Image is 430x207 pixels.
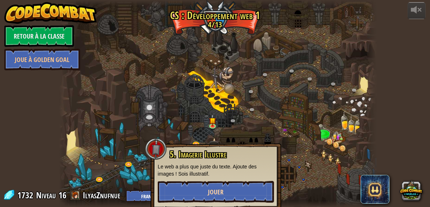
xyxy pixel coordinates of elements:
[209,114,216,127] img: level-banner-started.png
[58,189,66,201] span: 16
[83,189,122,201] a: IlyasZnufnue
[4,2,97,24] img: CodeCombat - Learn how to code by playing a game
[4,49,80,70] a: Joue à Golden Goal
[158,181,274,203] button: Jouer
[170,148,226,160] span: 5. Imagerie Illustre
[158,163,274,177] p: Le web a plus que juste du texte. Ajoute des images ! Sois illustratif.
[4,25,74,47] a: Retour à la Classe
[36,189,56,201] span: Niveau
[17,189,35,201] span: 1732
[408,2,426,19] button: Ajuster le volume
[208,188,223,197] span: Jouer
